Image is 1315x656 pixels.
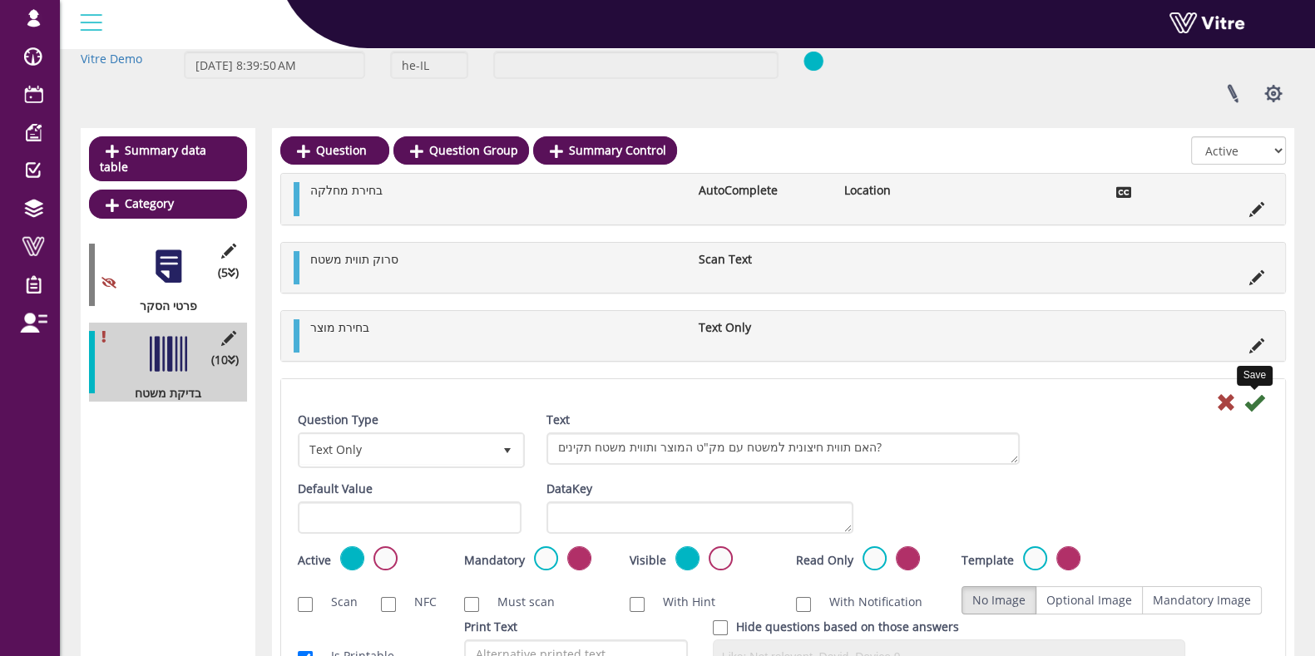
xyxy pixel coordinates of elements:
label: NFC [398,594,437,610]
a: Vitre Demo [81,51,142,67]
span: (5 ) [218,264,239,281]
a: Question [280,136,389,165]
label: Read Only [796,552,853,569]
input: With Notification [796,597,811,612]
label: With Hint [646,594,715,610]
li: Scan Text [690,251,836,268]
li: Location [836,182,981,199]
div: Save [1237,366,1273,385]
label: Mandatory [464,552,525,569]
label: Optional Image [1036,586,1143,614]
label: Default Value [298,481,373,497]
label: No Image [962,586,1036,614]
li: AutoComplete [690,182,836,199]
a: Summary Control [533,136,677,165]
label: DataKey [546,481,592,497]
input: With Hint [630,597,645,612]
label: Scan [314,594,356,610]
div: בדיקת משטח [89,385,235,402]
input: Hide question based on answer [713,620,728,635]
label: Hide questions based on those answers [736,619,959,635]
label: Question Type [298,412,378,428]
label: Active [298,552,331,569]
label: Print Text [464,619,517,635]
span: Text Only [300,435,492,465]
span: select [492,435,522,465]
input: NFC [381,597,396,612]
a: Summary data table [89,136,247,181]
div: פרטי הסקר [89,298,235,314]
img: yes [803,51,823,72]
span: בחירת מחלקה [310,182,383,198]
input: Must scan [464,597,479,612]
textarea: האם תווית חיצונית למשטח עם מק"ט המוצר ותווית משטח תקינים? [546,432,1020,465]
a: Question Group [393,136,529,165]
span: סרוק תווית משטח [310,251,398,267]
label: Text [546,412,570,428]
label: Must scan [481,594,555,610]
label: Visible [630,552,666,569]
li: Text Only [690,319,836,336]
label: With Notification [813,594,922,610]
span: (10 ) [211,352,239,368]
label: Mandatory Image [1142,586,1262,614]
span: בחירת מוצר [310,319,369,335]
label: Template [962,552,1014,569]
input: Scan [298,597,313,612]
a: Category [89,190,247,218]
